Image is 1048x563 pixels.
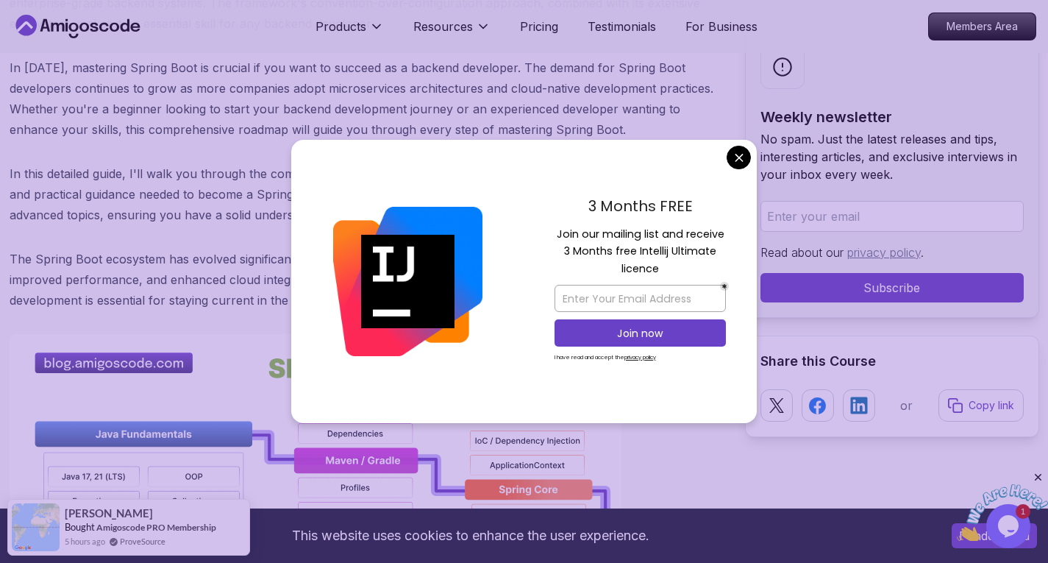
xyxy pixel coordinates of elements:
[96,522,216,533] a: Amigoscode PRO Membership
[928,13,1036,40] a: Members Area
[847,245,921,260] a: privacy policy
[760,130,1024,183] p: No spam. Just the latest releases and tips, interesting articles, and exclusive interviews in you...
[969,398,1014,413] p: Copy link
[520,18,558,35] a: Pricing
[12,503,60,551] img: provesource social proof notification image
[685,18,758,35] a: For Business
[120,535,165,548] a: ProveSource
[900,397,913,414] p: or
[413,18,491,47] button: Resources
[316,18,366,35] p: Products
[10,163,721,225] p: In this detailed guide, I'll walk you through the complete roadmap step-by-step, providing you wi...
[10,249,721,311] p: The Spring Boot ecosystem has evolved significantly over the past few years, with new features li...
[957,471,1048,541] iframe: chat widget
[760,107,1024,127] h2: Weekly newsletter
[929,13,1035,40] p: Members Area
[65,507,153,520] span: [PERSON_NAME]
[65,535,105,548] span: 5 hours ago
[760,201,1024,232] input: Enter your email
[316,18,384,47] button: Products
[760,351,1024,372] h2: Share this Course
[11,520,930,552] div: This website uses cookies to enhance the user experience.
[10,57,721,140] p: In [DATE], mastering Spring Boot is crucial if you want to succeed as a backend developer. The de...
[760,244,1024,261] p: Read about our .
[65,521,95,533] span: Bought
[938,389,1024,422] button: Copy link
[952,523,1037,548] button: Accept cookies
[760,273,1024,302] button: Subscribe
[588,18,656,35] a: Testimonials
[413,18,473,35] p: Resources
